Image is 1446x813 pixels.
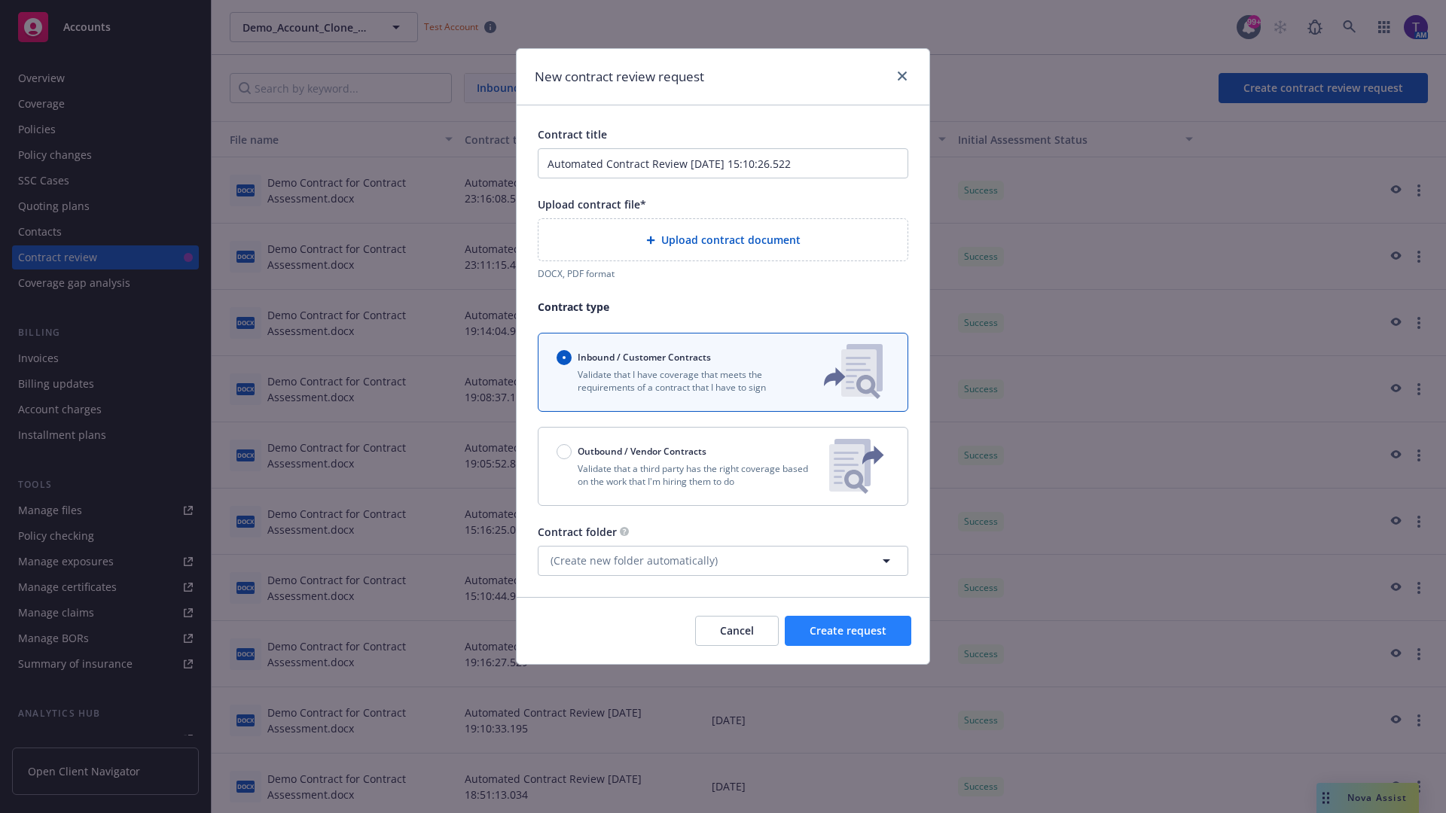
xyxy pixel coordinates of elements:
[557,444,572,459] input: Outbound / Vendor Contracts
[538,148,908,178] input: Enter a title for this contract
[538,267,908,280] div: DOCX, PDF format
[578,445,706,458] span: Outbound / Vendor Contracts
[538,218,908,261] div: Upload contract document
[538,427,908,506] button: Outbound / Vendor ContractsValidate that a third party has the right coverage based on the work t...
[893,67,911,85] a: close
[578,351,711,364] span: Inbound / Customer Contracts
[557,350,572,365] input: Inbound / Customer Contracts
[538,546,908,576] button: (Create new folder automatically)
[538,299,908,315] p: Contract type
[785,616,911,646] button: Create request
[538,197,646,212] span: Upload contract file*
[551,553,718,568] span: (Create new folder automatically)
[810,623,886,638] span: Create request
[557,462,817,488] p: Validate that a third party has the right coverage based on the work that I'm hiring them to do
[538,333,908,412] button: Inbound / Customer ContractsValidate that I have coverage that meets the requirements of a contra...
[661,232,801,248] span: Upload contract document
[557,368,799,394] p: Validate that I have coverage that meets the requirements of a contract that I have to sign
[720,623,754,638] span: Cancel
[538,525,617,539] span: Contract folder
[538,127,607,142] span: Contract title
[695,616,779,646] button: Cancel
[535,67,704,87] h1: New contract review request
